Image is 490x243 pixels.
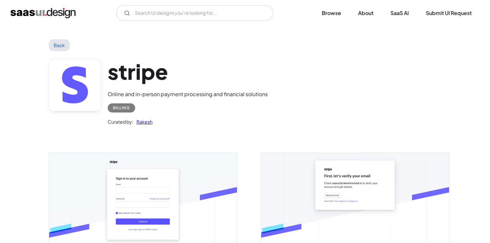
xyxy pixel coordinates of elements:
div: Billing [113,104,130,112]
input: Search UI designs you're looking for... [116,5,273,21]
a: Back [49,39,70,51]
div: Online and in-person payment processing and financial solutions [108,90,268,98]
a: Rakesh [133,118,153,126]
a: About [350,6,381,20]
a: SaaS Ai [383,6,417,20]
h1: stripe [108,59,268,84]
a: Submit UI Request [418,6,480,20]
div: Curated by: [108,118,133,126]
a: Browse [314,6,349,20]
